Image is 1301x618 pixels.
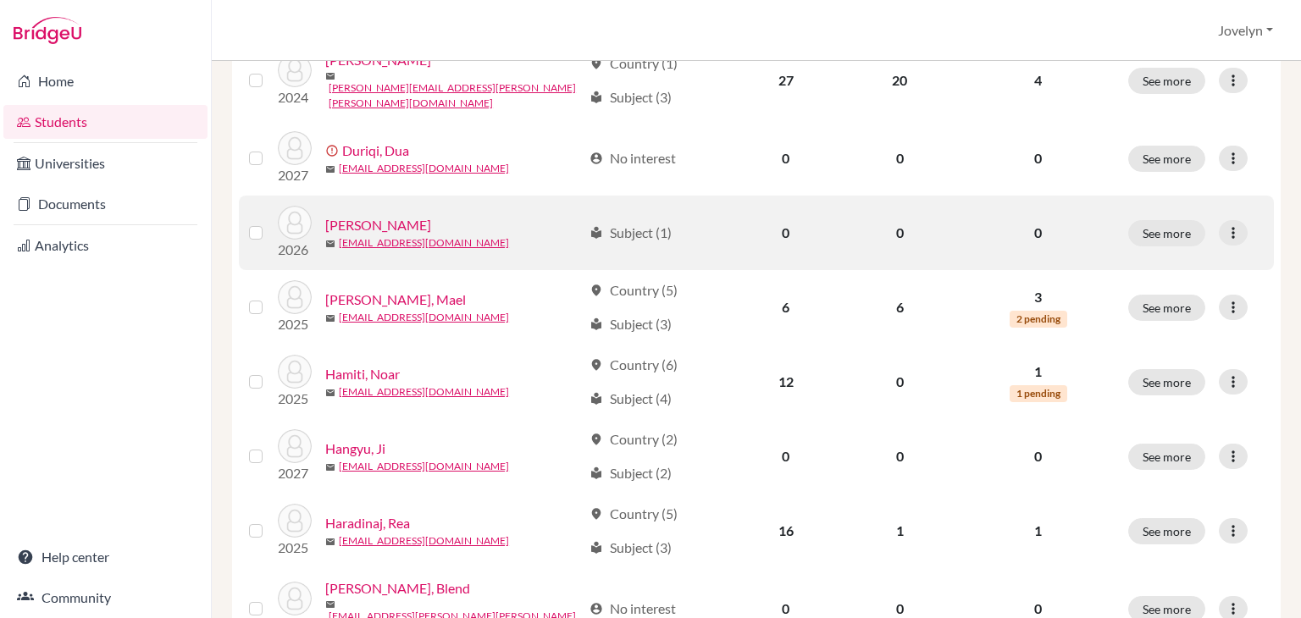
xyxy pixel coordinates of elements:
button: See more [1128,369,1205,395]
a: [EMAIL_ADDRESS][DOMAIN_NAME] [339,533,509,549]
td: 16 [730,494,841,568]
div: Subject (2) [590,463,672,483]
td: 6 [841,270,958,345]
p: 4 [968,70,1108,91]
a: Hangyu, Ji [325,439,385,459]
p: 0 [968,446,1108,466]
span: mail [325,71,335,81]
img: Duriqi, Dua [278,131,312,165]
span: 1 pending [1010,385,1067,402]
p: 2025 [278,538,312,558]
button: See more [1128,146,1205,172]
a: Documents [3,187,208,221]
span: local_library [590,317,603,331]
a: Hamiti, Noar [325,364,400,384]
div: Country (5) [590,504,678,524]
p: 2026 [278,240,312,260]
span: location_on [590,358,603,372]
a: [PERSON_NAME], Mael [325,290,466,310]
p: 2025 [278,314,312,334]
div: Subject (1) [590,223,672,243]
a: Students [3,105,208,139]
span: location_on [590,57,603,70]
img: Hoxha, Blend [278,582,312,615]
td: 27 [730,40,841,121]
a: Help center [3,540,208,574]
span: error_outline [325,144,342,157]
td: 0 [730,419,841,494]
div: Subject (3) [590,314,672,334]
span: mail [325,599,335,610]
a: Haradinaj, Rea [325,513,410,533]
p: 2027 [278,463,312,483]
button: See more [1128,220,1205,246]
p: 3 [968,287,1108,307]
span: local_library [590,91,603,104]
img: Hamiti, Mael [278,280,312,314]
p: 1 [968,361,1108,382]
td: 0 [841,419,958,494]
a: Analytics [3,229,208,262]
div: Subject (3) [590,87,672,108]
span: account_circle [590,602,603,615]
span: mail [325,388,335,398]
div: Country (2) [590,429,678,450]
td: 6 [730,270,841,345]
div: Subject (4) [590,389,672,409]
td: 0 [730,196,841,270]
a: [EMAIL_ADDRESS][DOMAIN_NAME] [339,310,509,325]
img: Hangyu, Ji [278,429,312,463]
span: mail [325,537,335,547]
a: Universities [3,146,208,180]
img: Dubova , Melinda [278,53,312,87]
span: account_circle [590,152,603,165]
a: [EMAIL_ADDRESS][DOMAIN_NAME] [339,384,509,400]
div: Country (5) [590,280,678,301]
span: mail [325,239,335,249]
span: local_library [590,541,603,555]
td: 0 [730,121,841,196]
a: [PERSON_NAME], Blend [325,578,470,599]
p: 2025 [278,389,312,409]
td: 0 [841,196,958,270]
a: [EMAIL_ADDRESS][DOMAIN_NAME] [339,235,509,251]
td: 0 [841,345,958,419]
p: 2024 [278,87,312,108]
span: local_library [590,392,603,406]
span: local_library [590,466,603,480]
img: Bridge-U [14,17,81,44]
span: 2 pending [1010,311,1067,328]
a: Home [3,64,208,98]
button: See more [1128,295,1205,321]
img: Hamiti, Noar [278,355,312,389]
div: Country (6) [590,355,678,375]
span: mail [325,462,335,472]
button: See more [1128,518,1205,544]
p: 1 [968,521,1108,541]
a: [EMAIL_ADDRESS][DOMAIN_NAME] [339,459,509,474]
div: No interest [590,148,676,168]
button: See more [1128,444,1205,470]
a: [PERSON_NAME] [325,215,431,235]
div: Country (1) [590,53,678,74]
button: Jovelyn [1210,14,1281,47]
a: [PERSON_NAME][EMAIL_ADDRESS][PERSON_NAME][PERSON_NAME][DOMAIN_NAME] [329,80,581,111]
p: 0 [968,223,1108,243]
a: [EMAIL_ADDRESS][DOMAIN_NAME] [339,161,509,176]
span: location_on [590,433,603,446]
span: location_on [590,284,603,297]
span: location_on [590,507,603,521]
td: 1 [841,494,958,568]
p: 2027 [278,165,312,185]
td: 0 [841,121,958,196]
p: 0 [968,148,1108,168]
td: 12 [730,345,841,419]
td: 20 [841,40,958,121]
span: local_library [590,226,603,240]
div: Subject (3) [590,538,672,558]
span: mail [325,164,335,174]
button: See more [1128,68,1205,94]
img: Hajdini, Erina [278,206,312,240]
img: Haradinaj, Rea [278,504,312,538]
span: mail [325,313,335,323]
